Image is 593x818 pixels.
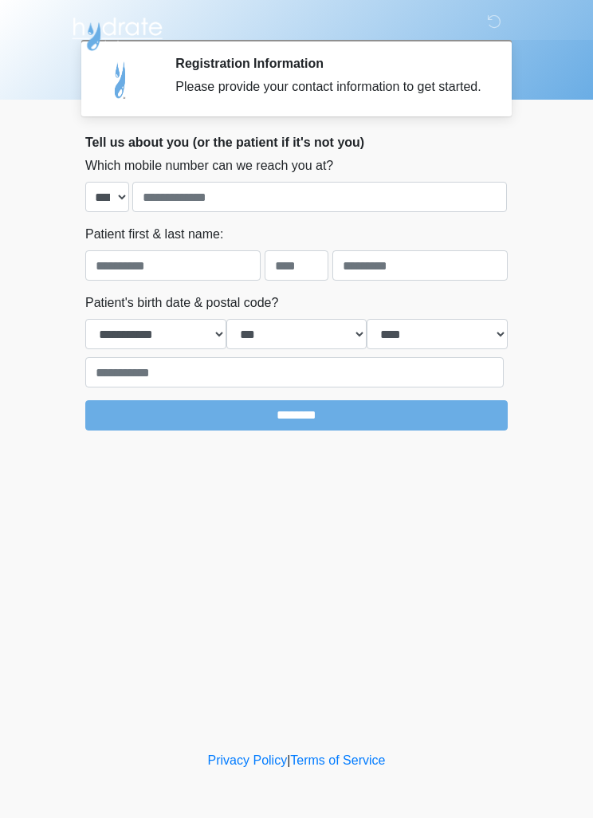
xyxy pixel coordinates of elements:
img: Agent Avatar [97,56,145,104]
h2: Tell us about you (or the patient if it's not you) [85,135,508,150]
label: Patient first & last name: [85,225,223,244]
a: Terms of Service [290,753,385,767]
a: Privacy Policy [208,753,288,767]
a: | [287,753,290,767]
div: Please provide your contact information to get started. [175,77,484,96]
img: Hydrate IV Bar - Scottsdale Logo [69,12,165,52]
label: Patient's birth date & postal code? [85,293,278,313]
label: Which mobile number can we reach you at? [85,156,333,175]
